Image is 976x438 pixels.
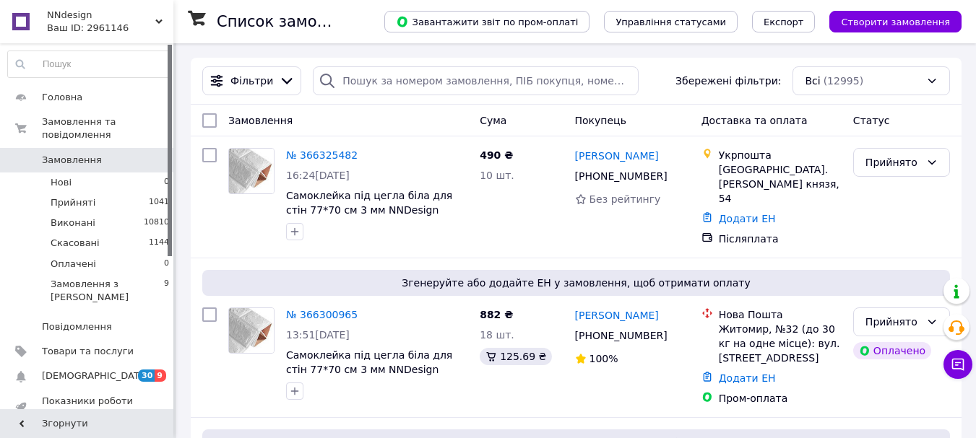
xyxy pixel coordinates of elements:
div: Ваш ID: 2961146 [47,22,173,35]
span: Покупець [575,115,626,126]
span: Всі [805,74,820,88]
span: Скасовані [51,237,100,250]
span: Замовлення та повідомлення [42,115,173,141]
span: Оплачені [51,258,96,271]
span: 100% [590,353,618,364]
span: [DEMOGRAPHIC_DATA] [42,369,149,382]
span: 882 ₴ [480,309,513,320]
span: [PHONE_NUMBER] [575,330,668,341]
a: Створити замовлення [815,15,962,27]
span: 1041 [149,196,169,209]
span: Нові [51,176,72,189]
input: Пошук [8,51,170,77]
div: Житомир, №32 (до 30 кг на одне місце): вул. [STREET_ADDRESS] [719,322,842,365]
span: Прийняті [51,196,95,209]
span: 0 [164,258,169,271]
span: 10 шт. [480,170,514,181]
span: Показники роботи компанії [42,395,134,421]
span: Cума [480,115,506,126]
span: 9 [164,278,169,304]
span: Замовлення з [PERSON_NAME] [51,278,164,304]
span: 10810 [144,216,169,229]
span: Статус [853,115,890,126]
div: 125.69 ₴ [480,348,552,365]
div: Пром-оплата [719,391,842,406]
input: Пошук за номером замовлення, ПІБ покупця, номером телефону, Email, номером накладної [313,66,639,95]
button: Експорт [752,11,816,32]
div: Прийнято [865,314,920,330]
a: Додати ЕН [719,213,776,224]
a: [PERSON_NAME] [575,308,659,323]
span: Замовлення [42,154,102,167]
span: Експорт [764,17,804,27]
a: № 366325482 [286,149,358,161]
div: Післяплата [719,232,842,246]
a: Додати ЕН [719,372,776,384]
span: 30 [138,369,155,382]
span: 9 [155,369,166,382]
span: Головна [42,91,82,104]
span: [PHONE_NUMBER] [575,170,668,182]
span: Замовлення [228,115,293,126]
span: Без рейтингу [590,193,661,205]
a: Фото товару [228,307,275,354]
span: Виконані [51,216,95,229]
button: Управління статусами [604,11,738,32]
h1: Список замовлень [217,13,363,30]
span: Фільтри [230,74,273,88]
span: Доставка та оплата [701,115,808,126]
a: Самоклейка під цегла біла для стін 77*70 см 3 мм NNDesign [286,190,452,216]
a: [PERSON_NAME] [575,149,659,163]
div: Нова Пошта [719,307,842,322]
button: Створити замовлення [829,11,962,32]
span: 0 [164,176,169,189]
div: Укрпошта [719,148,842,162]
span: Управління статусами [616,17,726,27]
div: [GEOGRAPHIC_DATA]. [PERSON_NAME] князя, 54 [719,162,842,206]
div: Оплачено [853,342,931,359]
span: Збережені фільтри: [675,74,781,88]
span: (12995) [824,75,863,87]
img: Фото товару [229,308,274,353]
button: Чат з покупцем [943,350,972,379]
a: № 366300965 [286,309,358,320]
span: 13:51[DATE] [286,329,350,341]
span: 18 шт. [480,329,514,341]
span: Створити замовлення [841,17,950,27]
span: Повідомлення [42,320,112,333]
span: 16:24[DATE] [286,170,350,181]
span: 490 ₴ [480,149,513,161]
span: Товари та послуги [42,345,134,358]
a: Самоклейка під цегла біла для стін 77*70 см 3 мм NNDesign [286,349,452,375]
button: Завантажити звіт по пром-оплаті [384,11,590,32]
span: NNdesign [47,9,155,22]
span: Згенеруйте або додайте ЕН у замовлення, щоб отримати оплату [208,276,944,290]
a: Фото товару [228,148,275,194]
img: Фото товару [229,149,274,193]
span: 1144 [149,237,169,250]
span: Завантажити звіт по пром-оплаті [396,15,578,28]
div: Прийнято [865,154,920,170]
